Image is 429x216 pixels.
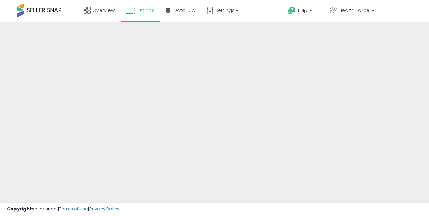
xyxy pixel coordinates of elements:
[287,6,296,15] i: Get Help
[89,206,119,212] a: Privacy Policy
[7,206,32,212] strong: Copyright
[298,8,307,14] span: Help
[339,7,369,14] span: Health Force
[7,206,119,213] div: seller snap | |
[282,1,324,22] a: Help
[137,7,155,14] span: Listings
[59,206,88,212] a: Terms of Use
[174,7,195,14] span: DataHub
[92,7,115,14] span: Overview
